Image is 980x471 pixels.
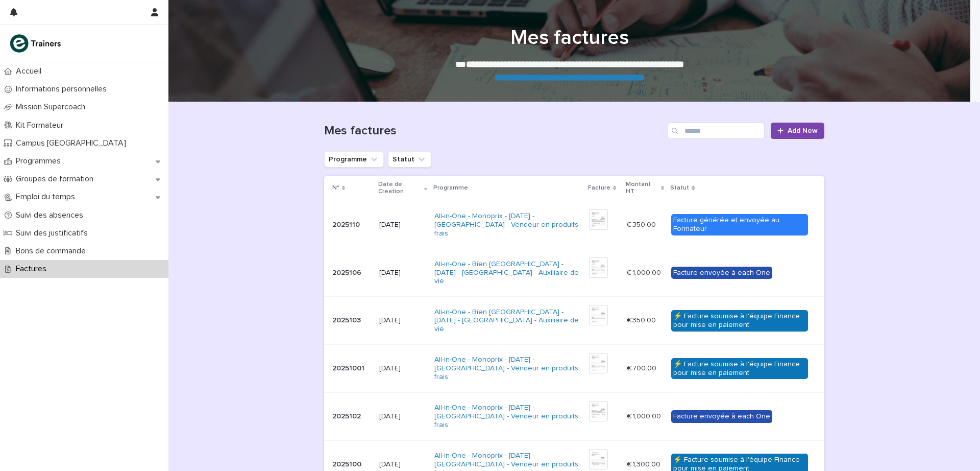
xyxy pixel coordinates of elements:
[627,219,658,229] p: € 350.00
[12,102,93,112] p: Mission Supercoach
[379,269,426,277] p: [DATE]
[332,410,363,421] p: 2025102
[12,121,71,130] p: Kit Formateur
[379,221,426,229] p: [DATE]
[671,267,772,279] div: Facture envoyée à each One
[324,297,824,345] tr: 20251032025103 [DATE]All-in-One - Bien [GEOGRAPHIC_DATA] - [DATE] - [GEOGRAPHIC_DATA] - Auxiliair...
[379,412,426,421] p: [DATE]
[788,127,818,134] span: Add New
[12,246,94,256] p: Bons de commande
[332,182,339,194] p: N°
[332,219,362,229] p: 2025110
[434,212,581,238] a: All-in-One - Monoprix - [DATE] - [GEOGRAPHIC_DATA] - Vendeur en produits frais
[324,124,664,138] h1: Mes factures
[668,123,765,139] input: Search
[12,228,96,238] p: Suivi des justificatifs
[324,345,824,393] tr: 2025100120251001 [DATE]All-in-One - Monoprix - [DATE] - [GEOGRAPHIC_DATA] - Vendeur en produits f...
[627,458,663,469] p: € 1,300.00
[434,308,581,334] a: All-in-One - Bien [GEOGRAPHIC_DATA] - [DATE] - [GEOGRAPHIC_DATA] - Auxiliaire de vie
[771,123,824,139] a: Add New
[627,410,663,421] p: € 1,000.00
[626,179,658,198] p: Montant HT
[671,410,772,423] div: Facture envoyée à each One
[378,179,422,198] p: Date de Creation
[12,66,50,76] p: Accueil
[671,358,808,380] div: ⚡ Facture soumise à l'équipe Finance pour mise en paiement
[627,267,663,277] p: € 1,000.00
[332,458,363,469] p: 2025100
[627,362,658,373] p: € 700.00
[12,174,102,184] p: Groupes de formation
[324,151,384,168] button: Programme
[332,267,363,277] p: 2025106
[434,404,581,429] a: All-in-One - Monoprix - [DATE] - [GEOGRAPHIC_DATA] - Vendeur en produits frais
[332,314,363,325] p: 2025103
[671,214,808,235] div: Facture générée et envoyée au Formateur
[627,314,658,325] p: € 350.00
[434,260,581,286] a: All-in-One - Bien [GEOGRAPHIC_DATA] - [DATE] - [GEOGRAPHIC_DATA] - Auxiliaire de vie
[670,182,689,194] p: Statut
[588,182,610,194] p: Facture
[388,151,431,168] button: Statut
[671,310,808,332] div: ⚡ Facture soumise à l'équipe Finance pour mise en paiement
[12,192,83,202] p: Emploi du temps
[12,138,134,148] p: Campus [GEOGRAPHIC_DATA]
[320,26,820,50] h1: Mes factures
[324,392,824,440] tr: 20251022025102 [DATE]All-in-One - Monoprix - [DATE] - [GEOGRAPHIC_DATA] - Vendeur en produits fra...
[379,316,426,325] p: [DATE]
[434,356,581,381] a: All-in-One - Monoprix - [DATE] - [GEOGRAPHIC_DATA] - Vendeur en produits frais
[8,33,64,54] img: K0CqGN7SDeD6s4JG8KQk
[12,156,69,166] p: Programmes
[12,264,55,274] p: Factures
[324,249,824,297] tr: 20251062025106 [DATE]All-in-One - Bien [GEOGRAPHIC_DATA] - [DATE] - [GEOGRAPHIC_DATA] - Auxiliair...
[324,201,824,249] tr: 20251102025110 [DATE]All-in-One - Monoprix - [DATE] - [GEOGRAPHIC_DATA] - Vendeur en produits fra...
[332,362,366,373] p: 20251001
[12,210,91,220] p: Suivi des absences
[12,84,115,94] p: Informations personnelles
[379,460,426,469] p: [DATE]
[433,182,468,194] p: Programme
[379,364,426,373] p: [DATE]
